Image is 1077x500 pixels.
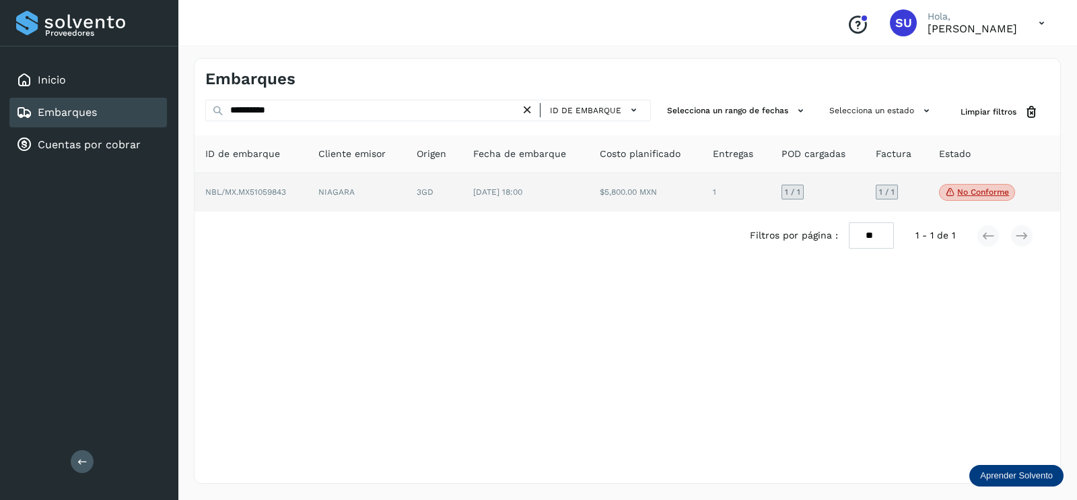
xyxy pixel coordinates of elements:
span: Filtros por página : [750,228,838,243]
a: Inicio [38,73,66,86]
span: ID de embarque [550,104,621,117]
td: NIAGARA [308,173,406,212]
button: ID de embarque [546,100,645,120]
button: Selecciona un estado [824,100,939,122]
a: Embarques [38,106,97,119]
p: Sayra Ugalde [928,22,1017,35]
span: 1 / 1 [785,188,800,196]
p: Proveedores [45,28,162,38]
button: Selecciona un rango de fechas [662,100,813,122]
span: 1 - 1 de 1 [915,228,955,243]
td: $5,800.00 MXN [589,173,702,212]
p: Aprender Solvento [980,470,1053,481]
span: Fecha de embarque [473,147,566,161]
span: Cliente emisor [318,147,386,161]
div: Inicio [9,65,167,95]
button: Limpiar filtros [950,100,1049,125]
p: Hola, [928,11,1017,22]
span: Costo planificado [600,147,681,161]
span: Limpiar filtros [961,106,1016,118]
td: 3GD [406,173,462,212]
span: Entregas [713,147,753,161]
span: Factura [876,147,911,161]
span: [DATE] 18:00 [473,187,522,197]
div: Cuentas por cobrar [9,130,167,160]
span: Origen [417,147,446,161]
span: Estado [939,147,971,161]
p: No conforme [957,187,1009,197]
div: Embarques [9,98,167,127]
span: NBL/MX.MX51059843 [205,187,286,197]
span: ID de embarque [205,147,280,161]
span: POD cargadas [781,147,845,161]
a: Cuentas por cobrar [38,138,141,151]
div: Aprender Solvento [969,465,1064,487]
td: 1 [702,173,771,212]
h4: Embarques [205,69,296,89]
span: 1 / 1 [879,188,895,196]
